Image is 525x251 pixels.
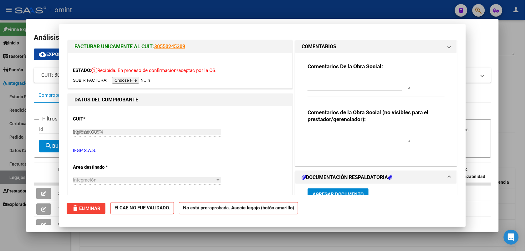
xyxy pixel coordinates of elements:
mat-expansion-panel-header: DOCUMENTACIÓN RESPALDATORIA [295,171,457,184]
span: 9469 [58,222,68,227]
span: Exportar CSV [39,52,80,57]
button: Buscar Registros [39,140,102,152]
span: Agregar Documento [313,192,364,197]
p: Area destinado * [73,164,137,171]
span: 20444 [58,191,71,196]
button: Eliminar [67,203,105,214]
span: Integración [73,177,96,183]
strong: No está pre-aprobada. Asocie legajo (botón amarillo) [179,202,298,214]
span: ESTADO: [73,68,91,73]
button: Agregar Documento [308,188,369,200]
mat-icon: cloud_download [39,50,46,58]
h1: DOCUMENTACIÓN RESPALDATORIA [302,174,392,181]
strong: Comentarios de la Obra Social (no visibles para el prestador/gerenciador): [308,109,428,122]
span: Doc Trazabilidad [460,167,486,179]
strong: Comentarios De la Obra Social: [308,63,383,69]
button: Exportar CSV [34,49,85,60]
h2: Análisis Prestador - CUIT: [34,32,491,43]
mat-icon: search [45,142,52,150]
span: ID [58,167,62,172]
div: Comprobantes Recibidos [38,92,91,99]
a: 30550245309 [154,44,185,49]
h1: COMENTARIOS [302,43,336,50]
span: 12894 [58,206,71,211]
div: Open Intercom Messenger [504,230,519,245]
span: FACTURAR UNICAMENTE AL CUIT: [74,44,154,49]
mat-icon: delete [72,204,79,212]
span: Eliminar [72,206,100,211]
datatable-header-cell: ID [56,163,87,190]
mat-expansion-panel-header: CUIT: 30716681854 - IFGP S.A.S. [34,68,491,83]
p: CUIT [73,115,137,123]
p: IFGP S.A.S. [73,147,288,154]
span: Buscar Registros [45,143,97,149]
div: COMENTARIOS [295,53,457,166]
h3: Filtros [39,115,61,123]
mat-panel-title: CUIT: 30716681854 - IFGP S.A.S. [41,71,476,79]
strong: El CAE NO FUE VALIDADO. [110,202,174,214]
datatable-header-cell: Doc Trazabilidad [458,163,495,190]
mat-expansion-panel-header: COMENTARIOS [295,40,457,53]
span: Recibida. En proceso de confirmacion/aceptac por la OS. [91,68,217,73]
strong: DATOS DEL COMPROBANTE [74,97,138,103]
